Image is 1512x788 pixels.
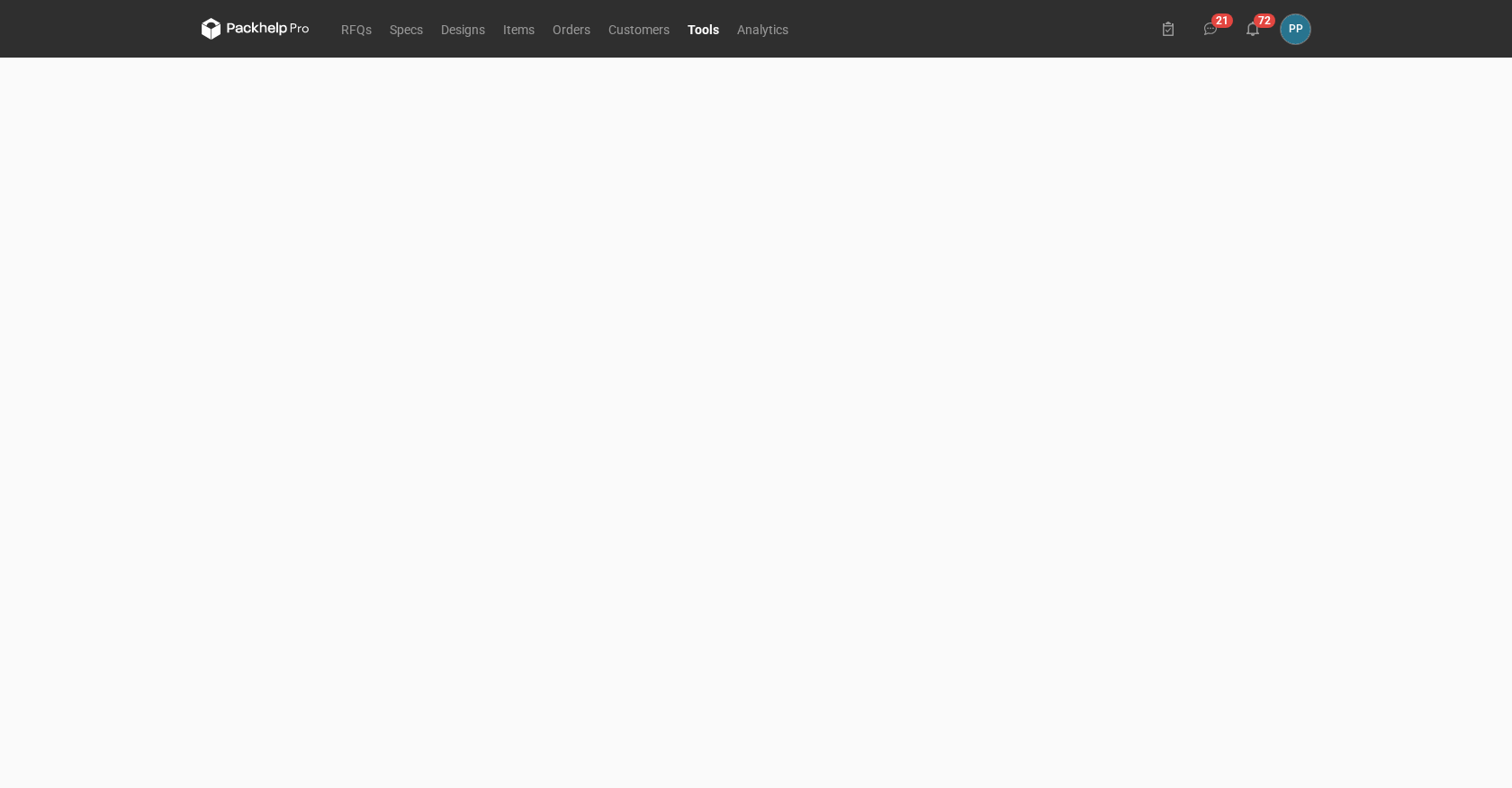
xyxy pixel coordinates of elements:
[728,18,797,40] a: Analytics
[432,18,494,40] a: Designs
[679,18,728,40] a: Tools
[1196,14,1225,43] button: 21
[202,58,1310,704] iframe: Packaging Toolbox
[381,18,432,40] a: Specs
[494,18,544,40] a: Items
[544,18,599,40] a: Orders
[202,18,310,40] svg: Packhelp Pro
[1238,14,1267,43] button: 72
[332,18,381,40] a: RFQs
[599,18,679,40] a: Customers
[1281,14,1310,44] div: Paweł Puch
[1281,14,1310,44] button: PP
